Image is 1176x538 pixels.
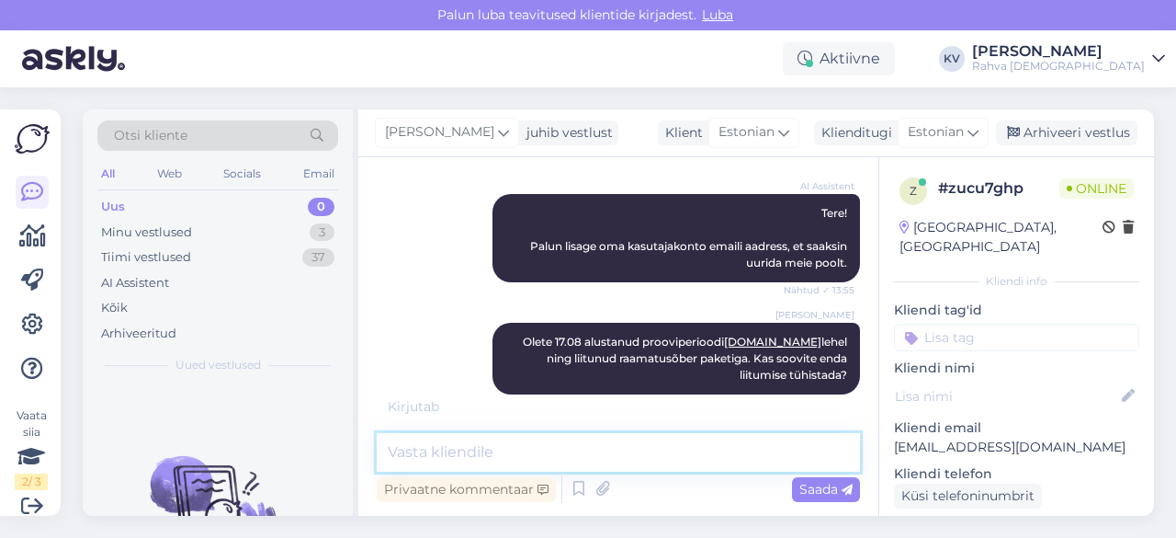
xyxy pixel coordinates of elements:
[696,6,739,23] span: Luba
[894,418,1139,438] p: Kliendi email
[784,395,854,409] span: Nähtud ✓ 13:56
[894,438,1139,457] p: [EMAIL_ADDRESS][DOMAIN_NAME]
[302,248,334,267] div: 37
[385,122,494,143] span: [PERSON_NAME]
[894,359,1139,378] p: Kliendi nimi
[310,223,334,242] div: 3
[101,198,125,216] div: Uus
[799,481,853,498] span: Saada
[783,42,895,75] div: Aktiivne
[939,46,965,72] div: KV
[101,325,176,343] div: Arhiveeritud
[15,474,48,490] div: 2 / 3
[724,335,821,349] a: [DOMAIN_NAME]
[439,398,442,415] span: .
[895,386,1118,406] input: Lisa nimi
[894,324,1139,351] input: Lisa tag
[175,357,261,373] span: Uued vestlused
[894,484,1042,509] div: Küsi telefoninumbrit
[775,308,854,322] span: [PERSON_NAME]
[1059,178,1134,199] span: Online
[972,44,1165,74] a: [PERSON_NAME]Rahva [DEMOGRAPHIC_DATA]
[308,198,334,216] div: 0
[658,123,703,143] div: Klient
[908,122,964,143] span: Estonian
[220,162,265,186] div: Socials
[523,335,850,382] span: Olete 17.08 alustanud prooviperioodi lehel ning liitunud raamatusõber paketiga. Kas soovite enda ...
[894,273,1139,290] div: Kliendi info
[996,120,1137,145] div: Arhiveeri vestlus
[377,397,860,417] div: Kirjutab
[899,218,1102,257] div: [GEOGRAPHIC_DATA], [GEOGRAPHIC_DATA]
[153,162,186,186] div: Web
[786,179,854,193] span: AI Assistent
[938,177,1059,200] div: # zucu7ghp
[894,464,1139,484] p: Kliendi telefon
[894,301,1139,320] p: Kliendi tag'id
[784,283,854,297] span: Nähtud ✓ 13:55
[114,126,187,145] span: Otsi kliente
[101,248,191,267] div: Tiimi vestlused
[97,162,119,186] div: All
[814,123,892,143] div: Klienditugi
[101,274,169,292] div: AI Assistent
[101,223,192,242] div: Minu vestlused
[300,162,338,186] div: Email
[910,184,917,198] span: z
[718,122,775,143] span: Estonian
[519,123,613,143] div: juhib vestlust
[101,299,128,317] div: Kõik
[15,407,48,490] div: Vaata siia
[15,124,50,154] img: Askly Logo
[972,59,1145,74] div: Rahva [DEMOGRAPHIC_DATA]
[972,44,1145,59] div: [PERSON_NAME]
[377,477,556,502] div: Privaatne kommentaar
